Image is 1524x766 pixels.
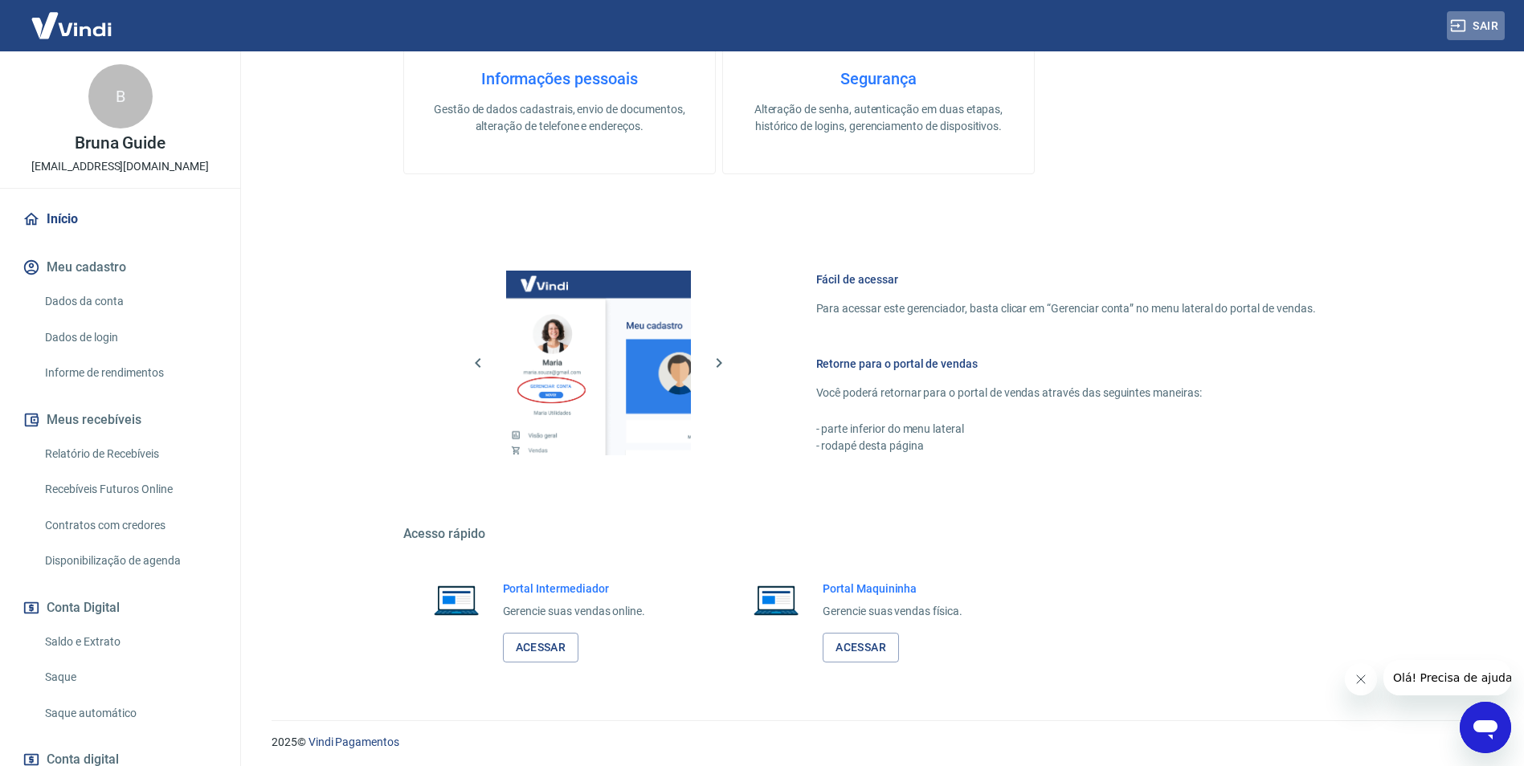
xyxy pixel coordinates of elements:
a: Recebíveis Futuros Online [39,473,221,506]
button: Meu cadastro [19,250,221,285]
button: Meus recebíveis [19,402,221,438]
a: Disponibilização de agenda [39,544,221,577]
a: Saque automático [39,697,221,730]
h5: Acesso rápido [403,526,1354,542]
a: Acessar [503,633,579,662]
button: Sair [1447,11,1505,41]
a: Saque [39,661,221,694]
h6: Portal Intermediador [503,581,646,597]
h6: Portal Maquininha [823,581,962,597]
h4: Segurança [749,69,1008,88]
img: Imagem de um notebook aberto [423,581,490,619]
p: - rodapé desta página [816,438,1316,454]
a: Contratos com credores [39,509,221,542]
a: Início [19,202,221,237]
p: Alteração de senha, autenticação em duas etapas, histórico de logins, gerenciamento de dispositivos. [749,101,1008,135]
span: Olá! Precisa de ajuda? [10,11,135,24]
img: Vindi [19,1,124,50]
iframe: Botão para abrir a janela de mensagens [1460,702,1511,753]
a: Dados da conta [39,285,221,318]
p: Gerencie suas vendas online. [503,603,646,620]
p: Gerencie suas vendas física. [823,603,962,620]
iframe: Mensagem da empresa [1383,660,1511,695]
a: Relatório de Recebíveis [39,438,221,471]
p: 2025 © [272,734,1485,751]
div: B [88,64,153,128]
p: - parte inferior do menu lateral [816,421,1316,438]
a: Vindi Pagamentos [308,735,399,748]
h4: Informações pessoais [430,69,689,88]
a: Informe de rendimentos [39,357,221,389]
p: [EMAIL_ADDRESS][DOMAIN_NAME] [31,158,209,175]
button: Conta Digital [19,590,221,625]
p: Bruna Guide [75,135,165,152]
a: Dados de login [39,321,221,354]
iframe: Fechar mensagem [1345,663,1377,695]
img: Imagem de um notebook aberto [742,581,810,619]
p: Para acessar este gerenciador, basta clicar em “Gerenciar conta” no menu lateral do portal de ven... [816,300,1316,317]
p: Você poderá retornar para o portal de vendas através das seguintes maneiras: [816,385,1316,401]
a: Acessar [823,633,899,662]
img: Imagem da dashboard mostrando o botão de gerenciar conta na sidebar no lado esquerdo [506,271,691,455]
h6: Fácil de acessar [816,271,1316,287]
p: Gestão de dados cadastrais, envio de documentos, alteração de telefone e endereços. [430,101,689,135]
a: Saldo e Extrato [39,625,221,658]
h6: Retorne para o portal de vendas [816,356,1316,372]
